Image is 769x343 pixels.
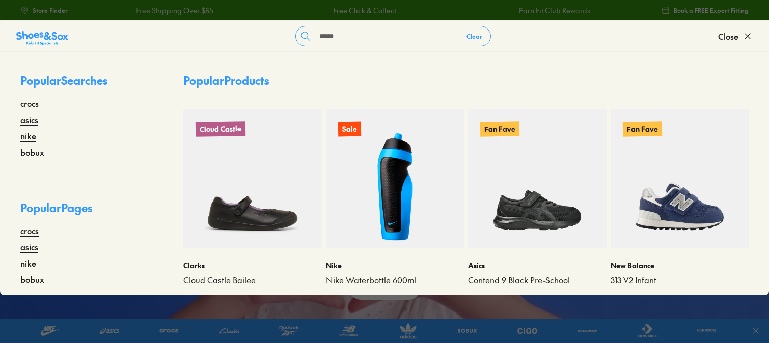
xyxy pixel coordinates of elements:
[611,275,749,286] a: 313 V2 Infant
[33,6,68,15] span: Store Finder
[20,224,39,237] a: crocs
[16,30,68,46] img: SNS_Logo_Responsive.svg
[183,72,269,89] p: Popular Products
[20,113,38,126] a: asics
[196,121,245,137] p: Cloud Castle
[326,275,464,286] a: Nike Waterbottle 600ml
[183,275,322,286] a: Cloud Castle Bailee
[468,260,607,271] p: Asics
[333,5,396,16] a: Free Click & Collect
[183,260,322,271] p: Clarks
[183,109,322,248] a: Cloud Castle
[136,5,213,16] a: Free Shipping Over $85
[326,260,464,271] p: Nike
[338,122,361,137] p: Sale
[20,97,39,109] a: crocs
[326,109,464,248] a: Sale
[20,72,143,97] p: Popular Searches
[718,30,738,42] span: Close
[662,1,749,19] a: Book a FREE Expert Fitting
[20,130,36,142] a: nike
[458,27,490,45] button: Clear
[468,275,607,286] a: Contend 9 Black Pre-School
[20,146,44,158] a: bobux
[20,1,68,19] a: Store Finder
[20,241,38,253] a: asics
[468,109,607,248] a: Fan Fave
[718,25,753,47] button: Close
[20,257,36,269] a: nike
[611,260,749,271] p: New Balance
[622,121,662,136] p: Fan Fave
[20,199,143,224] p: Popular Pages
[611,109,749,248] a: Fan Fave
[16,28,68,44] a: Shoes &amp; Sox
[20,273,44,285] a: bobux
[519,5,590,16] a: Earn Fit Club Rewards
[674,6,749,15] span: Book a FREE Expert Fitting
[480,121,519,136] p: Fan Fave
